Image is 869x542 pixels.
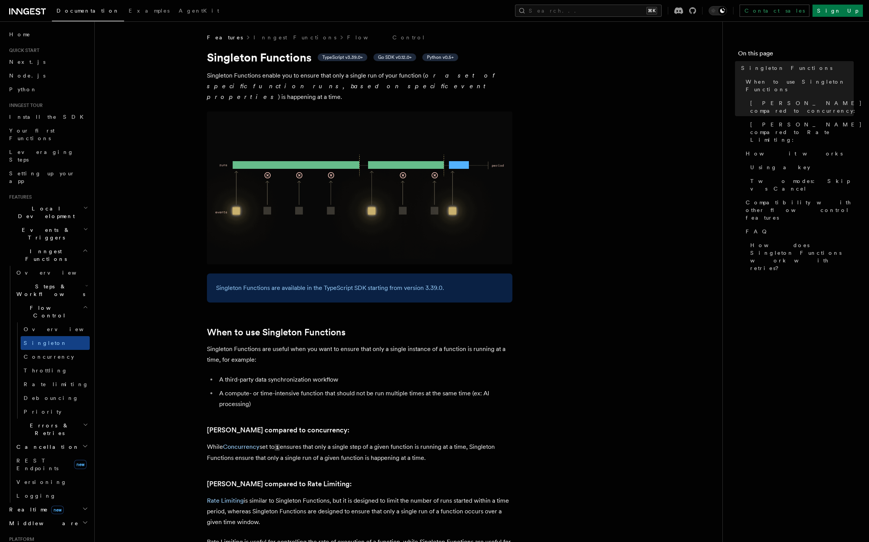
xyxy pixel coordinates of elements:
img: Singleton Functions only process one run at a time. [207,112,512,264]
span: FAQ [746,228,770,235]
span: Throttling [24,367,68,374]
span: Singleton [24,340,67,346]
span: REST Endpoints [16,458,58,471]
a: FAQ [743,225,854,238]
a: REST Endpointsnew [13,454,90,475]
a: [PERSON_NAME] compared to concurrency: [747,96,854,118]
a: Node.js [6,69,90,83]
span: Your first Functions [9,128,55,141]
span: Debouncing [24,395,79,401]
a: Your first Functions [6,124,90,145]
a: Overview [21,322,90,336]
div: Inngest Functions [6,266,90,503]
a: When to use Singleton Functions [207,327,346,338]
span: new [51,506,64,514]
span: Flow Control [13,304,83,319]
span: Using a key [750,163,810,171]
span: Compatibility with other flow control features [746,199,854,222]
span: Next.js [9,59,45,65]
button: Local Development [6,202,90,223]
span: Setting up your app [9,170,75,184]
span: Inngest Functions [6,248,82,263]
span: Priority [24,409,61,415]
p: is similar to Singleton Functions, but it is designed to limit the number of runs started within ... [207,495,512,527]
a: Throttling [21,364,90,377]
a: Compatibility with other flow control features [743,196,854,225]
a: Install the SDK [6,110,90,124]
a: Concurrency [21,350,90,364]
a: Two modes: Skip vs Cancel [747,174,854,196]
a: Priority [21,405,90,419]
span: Events & Triggers [6,226,83,241]
span: Examples [129,8,170,14]
span: Cancellation [13,443,79,451]
a: Inngest Functions [254,34,336,41]
span: Quick start [6,47,39,53]
a: AgentKit [174,2,224,21]
button: Search...⌘K [515,5,662,17]
li: A third-party data synchronization workflow [217,374,512,385]
div: Flow Control [13,322,90,419]
span: Two modes: Skip vs Cancel [750,177,854,193]
span: Steps & Workflows [13,283,85,298]
a: When to use Singleton Functions [743,75,854,96]
p: Singleton Functions enable you to ensure that only a single run of your function ( ) is happening... [207,70,512,102]
a: Overview [13,266,90,280]
span: Concurrency [24,354,74,360]
a: Rate Limiting [207,497,244,504]
a: Versioning [13,475,90,489]
a: How does Singleton Functions work with retries? [747,238,854,275]
span: Features [207,34,243,41]
a: [PERSON_NAME] compared to concurrency: [207,425,349,435]
span: Errors & Retries [13,422,83,437]
a: Rate limiting [21,377,90,391]
span: Overview [16,270,95,276]
a: Singleton Functions [738,61,854,75]
span: Node.js [9,73,45,79]
span: When to use Singleton Functions [746,78,854,93]
a: Using a key [747,160,854,174]
h1: Singleton Functions [207,50,512,64]
button: Middleware [6,516,90,530]
span: AgentKit [179,8,219,14]
kbd: ⌘K [646,7,657,15]
button: Inngest Functions [6,244,90,266]
p: Singleton Functions are useful when you want to ensure that only a single instance of a function ... [207,344,512,365]
span: Logging [16,493,56,499]
em: or a set of specific function runs, based on specific event properties [207,72,498,100]
button: Events & Triggers [6,223,90,244]
span: How does Singleton Functions work with retries? [750,241,854,272]
h4: On this page [738,49,854,61]
span: Install the SDK [9,114,88,120]
a: Examples [124,2,174,21]
button: Errors & Retries [13,419,90,440]
span: Middleware [6,519,79,527]
span: Overview [24,326,102,332]
p: While set to ensures that only a single step of a given function is running at a time, Singleton ... [207,442,512,463]
span: How it works [746,150,843,157]
a: Logging [13,489,90,503]
a: Documentation [52,2,124,21]
a: Concurrency [223,443,260,450]
a: [PERSON_NAME] compared to Rate Limiting: [747,118,854,147]
button: Realtimenew [6,503,90,516]
span: Python v0.5+ [427,54,454,60]
span: Documentation [57,8,120,14]
a: [PERSON_NAME] compared to Rate Limiting: [207,479,352,489]
span: TypeScript v3.39.0+ [322,54,363,60]
span: Home [9,31,31,38]
span: Realtime [6,506,64,513]
span: Go SDK v0.12.0+ [378,54,412,60]
button: Steps & Workflows [13,280,90,301]
span: Features [6,194,32,200]
a: Next.js [6,55,90,69]
span: Inngest tour [6,102,43,108]
a: Python [6,83,90,96]
span: Python [9,86,37,92]
a: Flow Control [347,34,425,41]
a: Leveraging Steps [6,145,90,167]
a: Sign Up [812,5,863,17]
a: Setting up your app [6,167,90,188]
a: Contact sales [740,5,809,17]
span: Local Development [6,205,83,220]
